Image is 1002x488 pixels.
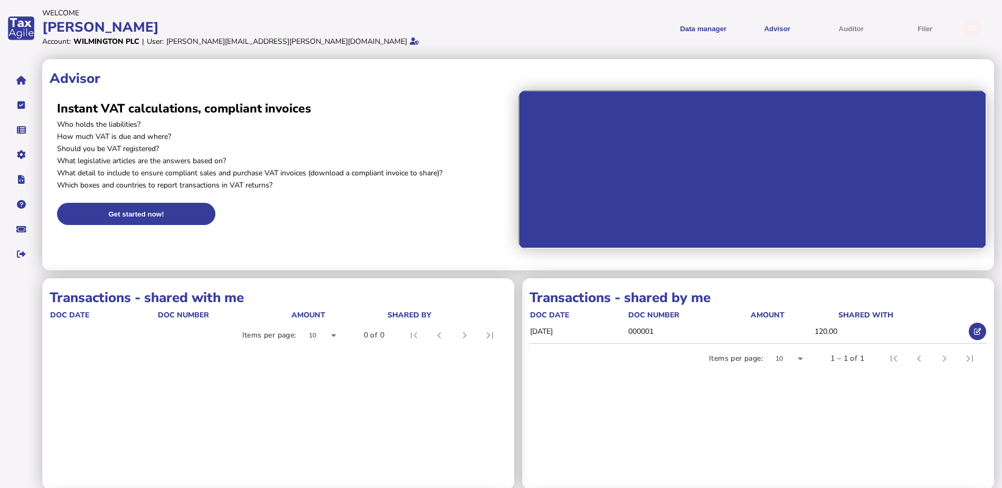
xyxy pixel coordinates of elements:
h1: Transactions - shared with me [50,288,507,307]
button: Developer hub links [10,168,32,191]
div: Items per page: [242,330,296,341]
div: Amount [291,310,325,320]
button: Open shared transaction [969,323,986,340]
div: shared by [387,310,431,320]
div: doc date [530,310,627,320]
iframe: Advisor intro [518,90,987,249]
button: Data manager [10,119,32,141]
button: Help pages [10,193,32,215]
i: Email verified [410,37,419,45]
div: doc number [158,310,209,320]
div: doc number [628,310,750,320]
div: Amount [751,310,837,320]
button: Raise a support ticket [10,218,32,240]
button: Auditor [818,15,884,41]
p: What legislative articles are the answers based on? [57,156,511,166]
button: Next page [932,346,957,371]
h1: Advisor [50,69,987,88]
button: Home [10,69,32,91]
div: 1 – 1 of 1 [830,353,864,364]
button: Last page [957,346,982,371]
button: Next page [452,323,477,348]
p: Who holds the liabilities? [57,119,511,129]
div: 0 of 0 [364,330,384,341]
button: First page [881,346,906,371]
button: First page [401,323,427,348]
p: What detail to include to ensure compliant sales and purchase VAT invoices (download a compliant ... [57,168,511,178]
button: Filer [892,15,958,41]
div: doc number [158,310,290,320]
td: [DATE] [530,321,628,342]
button: Shows a dropdown of VAT Advisor options [744,15,810,41]
p: How much VAT is due and where? [57,132,511,142]
div: doc date [50,310,89,320]
p: Should you be VAT registered? [57,144,511,154]
div: shared with [838,310,893,320]
button: Shows a dropdown of Data manager options [670,15,736,41]
div: doc number [628,310,679,320]
div: [PERSON_NAME] [42,18,498,36]
div: Welcome [42,8,498,18]
button: Sign out [10,243,32,265]
div: Amount [751,310,784,320]
div: Items per page: [709,353,763,364]
td: 120.00 [750,321,838,342]
div: User: [147,36,164,46]
h2: Instant VAT calculations, compliant invoices [57,100,511,117]
td: 000001 [628,321,750,342]
button: Manage settings [10,144,32,166]
div: [PERSON_NAME][EMAIL_ADDRESS][PERSON_NAME][DOMAIN_NAME] [166,36,407,46]
button: Get started now! [57,203,215,225]
menu: navigate products [503,15,959,41]
div: shared with [838,310,967,320]
div: Profile settings [963,20,981,37]
div: shared by [387,310,504,320]
button: Previous page [427,323,452,348]
button: Last page [477,323,503,348]
div: Account: [42,36,71,46]
div: | [142,36,144,46]
div: Wilmington Plc [73,36,139,46]
button: Tasks [10,94,32,116]
div: doc date [530,310,569,320]
button: Previous page [906,346,932,371]
h1: Transactions - shared by me [530,288,987,307]
div: doc date [50,310,157,320]
div: Amount [291,310,386,320]
p: Which boxes and countries to report transactions in VAT returns? [57,180,511,190]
